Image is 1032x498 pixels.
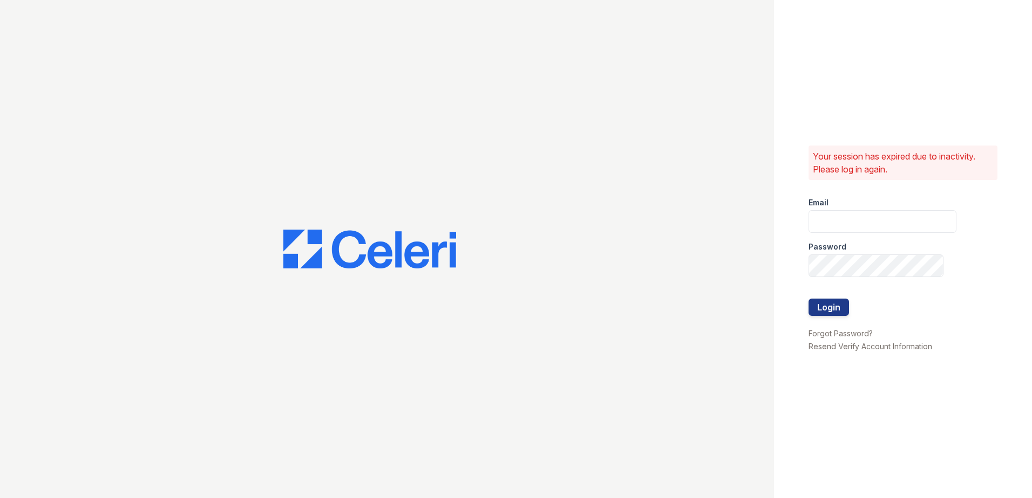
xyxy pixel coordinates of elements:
[809,342,932,351] a: Resend Verify Account Information
[809,329,873,338] a: Forgot Password?
[809,241,846,252] label: Password
[813,150,993,176] p: Your session has expired due to inactivity. Please log in again.
[809,197,829,208] label: Email
[809,299,849,316] button: Login
[283,230,456,268] img: CE_Logo_Blue-a8612792a0a2168367f1c8372b55b34899dd931a85d93a1a3d3e32e68fde9ad4.png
